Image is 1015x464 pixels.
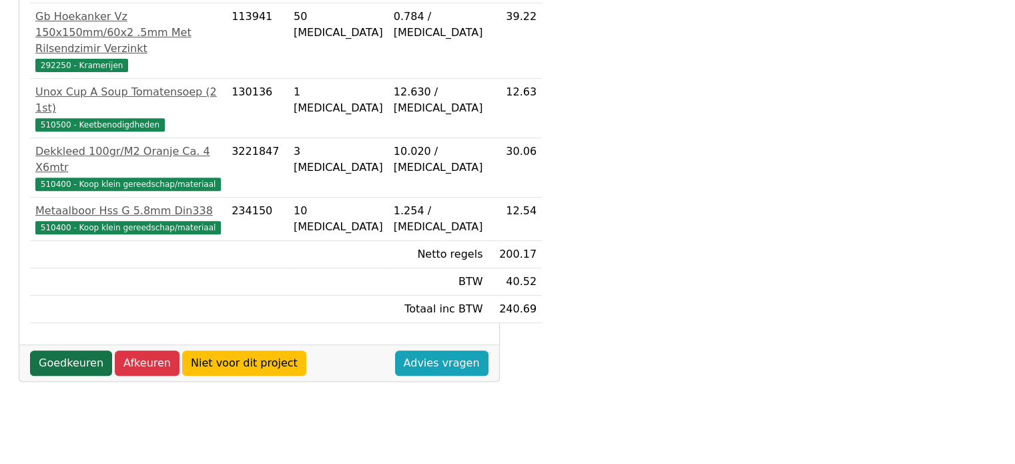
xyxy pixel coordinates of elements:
td: 40.52 [488,268,542,296]
td: 12.54 [488,198,542,241]
td: 130136 [226,79,288,138]
div: Metaalboor Hss G 5.8mm Din338 [35,203,221,219]
td: 234150 [226,198,288,241]
div: 0.784 / [MEDICAL_DATA] [394,9,483,41]
td: 30.06 [488,138,542,198]
div: Gb Hoekanker Vz 150x150mm/60x2 .5mm Met Rilsendzimir Verzinkt [35,9,221,57]
a: Dekkleed 100gr/M2 Oranje Ca. 4 X6mtr510400 - Koop klein gereedschap/materiaal [35,144,221,192]
span: 292250 - Kramerijen [35,59,128,72]
div: Dekkleed 100gr/M2 Oranje Ca. 4 X6mtr [35,144,221,176]
div: 1 [MEDICAL_DATA] [294,84,383,116]
td: BTW [388,268,488,296]
td: 3221847 [226,138,288,198]
td: 39.22 [488,3,542,79]
a: Niet voor dit project [182,351,306,376]
td: 200.17 [488,241,542,268]
td: Netto regels [388,241,488,268]
a: Unox Cup A Soup Tomatensoep (2 1st)510500 - Keetbenodigdheden [35,84,221,132]
div: 12.630 / [MEDICAL_DATA] [394,84,483,116]
a: Gb Hoekanker Vz 150x150mm/60x2 .5mm Met Rilsendzimir Verzinkt292250 - Kramerijen [35,9,221,73]
td: Totaal inc BTW [388,296,488,323]
div: Unox Cup A Soup Tomatensoep (2 1st) [35,84,221,116]
td: 12.63 [488,79,542,138]
a: Goedkeuren [30,351,112,376]
span: 510400 - Koop klein gereedschap/materiaal [35,221,221,234]
a: Afkeuren [115,351,180,376]
td: 113941 [226,3,288,79]
div: 10.020 / [MEDICAL_DATA] [394,144,483,176]
span: 510500 - Keetbenodigdheden [35,118,165,132]
a: Advies vragen [395,351,488,376]
div: 10 [MEDICAL_DATA] [294,203,383,235]
div: 1.254 / [MEDICAL_DATA] [394,203,483,235]
span: 510400 - Koop klein gereedschap/materiaal [35,178,221,191]
td: 240.69 [488,296,542,323]
div: 3 [MEDICAL_DATA] [294,144,383,176]
div: 50 [MEDICAL_DATA] [294,9,383,41]
a: Metaalboor Hss G 5.8mm Din338510400 - Koop klein gereedschap/materiaal [35,203,221,235]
